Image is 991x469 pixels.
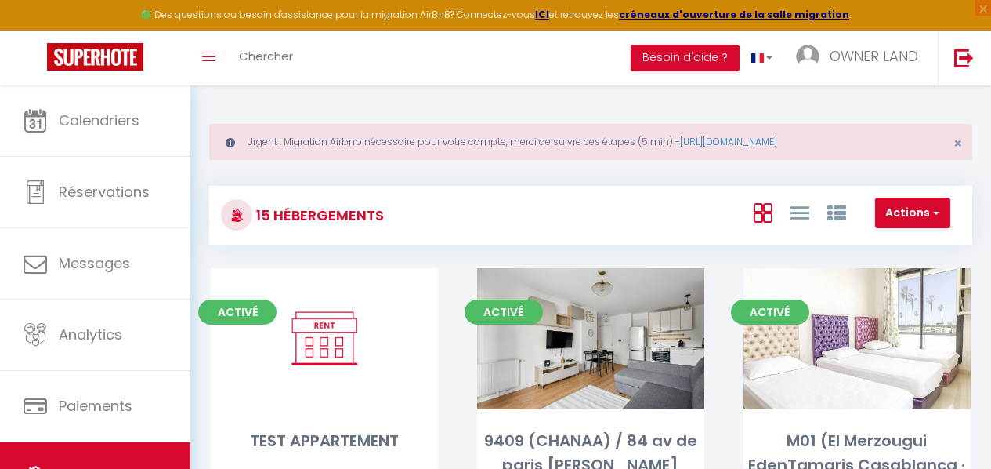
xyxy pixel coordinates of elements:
[830,46,918,66] span: OWNER LAND
[239,48,293,64] span: Chercher
[631,45,740,71] button: Besoin d'aide ?
[211,429,438,453] div: TEST APPARTEMENT
[59,182,150,202] span: Réservations
[252,198,384,233] h3: 15 Hébergements
[619,8,849,21] a: créneaux d'ouverture de la salle migration
[465,300,543,325] span: Activé
[796,45,819,68] img: ...
[875,198,950,229] button: Actions
[954,48,974,67] img: logout
[953,136,962,151] button: Close
[209,124,972,160] div: Urgent : Migration Airbnb nécessaire pour votre compte, merci de suivre ces étapes (5 min) -
[227,31,305,85] a: Chercher
[953,133,962,153] span: ×
[790,199,809,225] a: Vue en Liste
[754,199,772,225] a: Vue en Box
[535,8,549,21] a: ICI
[731,300,809,325] span: Activé
[198,300,277,325] span: Activé
[47,43,143,71] img: Super Booking
[827,199,846,225] a: Vue par Groupe
[59,325,122,344] span: Analytics
[59,396,132,416] span: Paiements
[680,135,777,148] a: [URL][DOMAIN_NAME]
[784,31,938,85] a: ... OWNER LAND
[59,253,130,273] span: Messages
[59,111,139,130] span: Calendriers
